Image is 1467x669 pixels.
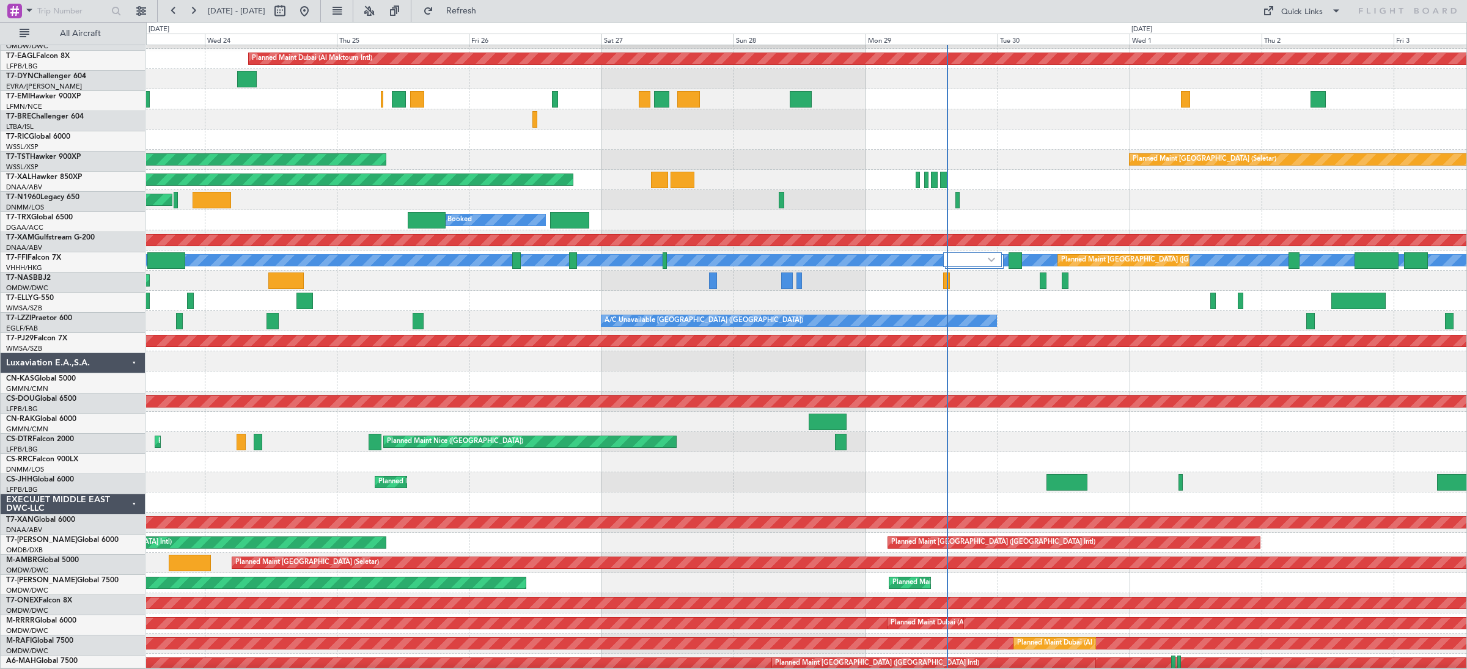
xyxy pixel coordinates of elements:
[378,473,571,491] div: Planned Maint [GEOGRAPHIC_DATA] ([GEOGRAPHIC_DATA])
[6,456,78,463] a: CS-RRCFalcon 900LX
[6,415,35,423] span: CN-RAK
[37,2,108,20] input: Trip Number
[208,5,265,16] span: [DATE] - [DATE]
[6,223,43,232] a: DGAA/ACC
[6,536,119,544] a: T7-[PERSON_NAME]Global 6000
[6,395,76,403] a: CS-DOUGlobal 6500
[6,597,39,604] span: T7-ONEX
[387,433,523,451] div: Planned Maint Nice ([GEOGRAPHIC_DATA])
[6,586,48,595] a: OMDW/DWC
[6,436,74,443] a: CS-DTRFalcon 2000
[6,274,51,282] a: T7-NASBBJ2
[6,53,70,60] a: T7-EAGLFalcon 8X
[6,294,54,302] a: T7-ELLYG-550
[6,304,42,313] a: WMSA/SZB
[6,254,28,261] span: T7-FFI
[6,194,79,201] a: T7-N1960Legacy 650
[6,566,48,575] a: OMDW/DWC
[6,324,38,333] a: EGLF/FAB
[6,637,32,645] span: M-RAFI
[6,557,79,564] a: M-AMBRGlobal 5000
[6,142,39,152] a: WSSL/XSP
[733,34,866,45] div: Sun 28
[6,254,61,261] a: T7-FFIFalcon 7X
[6,546,43,555] a: OMDB/DXB
[6,335,34,342] span: T7-PJ29
[32,29,129,38] span: All Aircraft
[6,597,72,604] a: T7-ONEXFalcon 8X
[6,133,70,141] a: T7-RICGlobal 6000
[6,476,74,483] a: CS-JHHGlobal 6000
[6,113,84,120] a: T7-BREChallenger 604
[6,415,76,423] a: CN-RAKGlobal 6000
[1257,1,1347,21] button: Quick Links
[6,122,34,131] a: LTBA/ISL
[149,24,169,35] div: [DATE]
[6,637,73,645] a: M-RAFIGlobal 7500
[252,49,372,68] div: Planned Maint Dubai (Al Maktoum Intl)
[6,476,32,483] span: CS-JHH
[6,203,44,212] a: DNMM/LOS
[6,404,38,414] a: LFPB/LBG
[6,516,34,524] span: T7-XAN
[6,384,48,393] a: GMMN/CMN
[6,436,32,443] span: CS-DTR
[1262,34,1394,45] div: Thu 2
[6,82,82,91] a: EVRA/[PERSON_NAME]
[6,315,72,322] a: T7-LZZIPraetor 600
[6,153,30,161] span: T7-TST
[6,577,77,584] span: T7-[PERSON_NAME]
[866,34,998,45] div: Mon 29
[6,133,29,141] span: T7-RIC
[6,73,86,80] a: T7-DYNChallenger 604
[601,34,733,45] div: Sat 27
[6,163,39,172] a: WSSL/XSP
[1130,34,1262,45] div: Wed 1
[6,153,81,161] a: T7-TSTHawker 900XP
[891,533,1095,552] div: Planned Maint [GEOGRAPHIC_DATA] ([GEOGRAPHIC_DATA] Intl)
[433,211,472,229] div: A/C Booked
[6,174,31,181] span: T7-XAL
[6,335,67,342] a: T7-PJ29Falcon 7X
[6,456,32,463] span: CS-RRC
[417,1,491,21] button: Refresh
[158,433,221,451] div: Planned Maint Sofia
[6,485,38,494] a: LFPB/LBG
[6,425,48,434] a: GMMN/CMN
[1133,150,1276,169] div: Planned Maint [GEOGRAPHIC_DATA] (Seletar)
[469,34,601,45] div: Fri 26
[6,42,48,51] a: OMDW/DWC
[6,375,34,382] span: CN-KAS
[6,617,76,624] a: M-RRRRGlobal 6000
[6,234,95,241] a: T7-XAMGulfstream G-200
[6,657,78,665] a: A6-MAHGlobal 7500
[235,554,379,572] div: Planned Maint [GEOGRAPHIC_DATA] (Seletar)
[6,395,35,403] span: CS-DOU
[6,294,33,302] span: T7-ELLY
[6,516,75,524] a: T7-XANGlobal 6000
[6,73,34,80] span: T7-DYN
[1017,634,1138,653] div: Planned Maint Dubai (Al Maktoum Intl)
[1281,6,1323,18] div: Quick Links
[6,194,40,201] span: T7-N1960
[6,375,76,382] a: CN-KASGlobal 5000
[6,214,31,221] span: T7-TRX
[6,243,42,252] a: DNAA/ABV
[6,657,36,665] span: A6-MAH
[891,614,1011,632] div: Planned Maint Dubai (Al Maktoum Intl)
[6,646,48,656] a: OMDW/DWC
[6,465,44,474] a: DNMM/LOS
[6,525,42,535] a: DNAA/ABV
[337,34,469,45] div: Thu 25
[1131,24,1152,35] div: [DATE]
[6,214,73,221] a: T7-TRXGlobal 6500
[6,557,37,564] span: M-AMBR
[6,274,33,282] span: T7-NAS
[6,53,36,60] span: T7-EAGL
[6,315,31,322] span: T7-LZZI
[205,34,337,45] div: Wed 24
[6,174,82,181] a: T7-XALHawker 850XP
[6,617,35,624] span: M-RRRR
[6,93,30,100] span: T7-EMI
[436,7,487,15] span: Refresh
